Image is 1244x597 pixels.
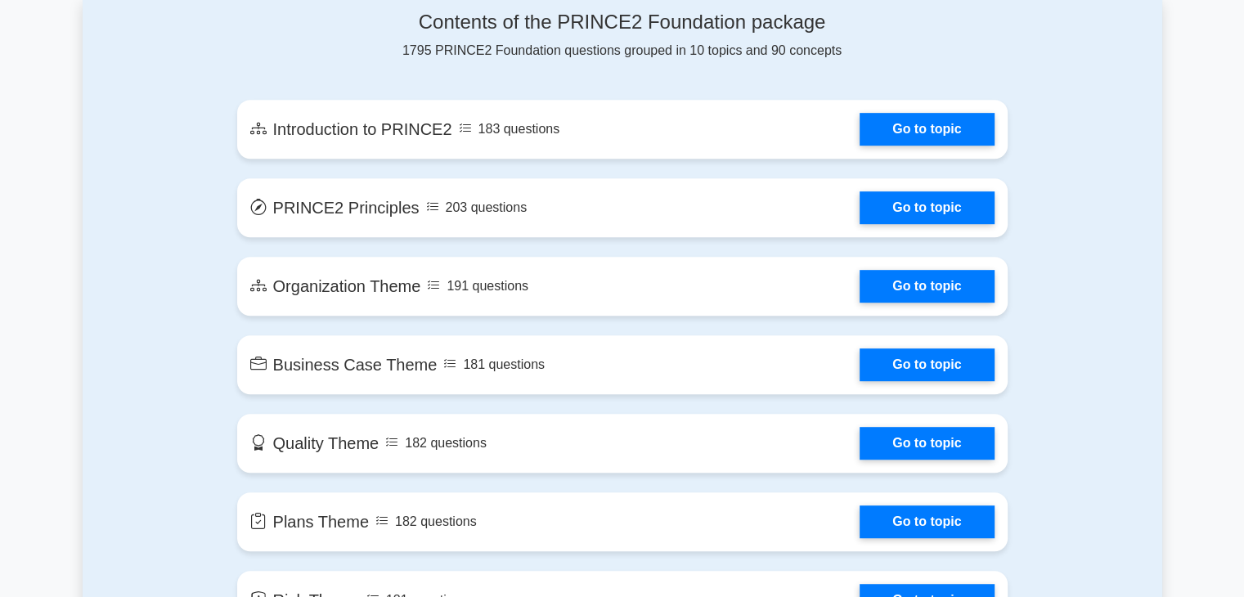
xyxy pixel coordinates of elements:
[860,505,994,538] a: Go to topic
[860,113,994,146] a: Go to topic
[237,11,1008,61] div: 1795 PRINCE2 Foundation questions grouped in 10 topics and 90 concepts
[860,427,994,460] a: Go to topic
[237,11,1008,34] h4: Contents of the PRINCE2 Foundation package
[860,191,994,224] a: Go to topic
[860,348,994,381] a: Go to topic
[860,270,994,303] a: Go to topic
